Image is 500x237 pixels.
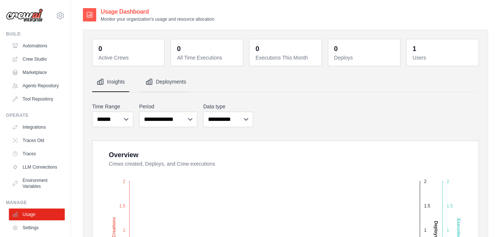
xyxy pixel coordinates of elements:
[101,7,214,16] h2: Usage Dashboard
[9,175,65,192] a: Environment Variables
[177,54,238,61] dt: All Time Executions
[424,228,427,233] tspan: 1
[447,179,449,184] tspan: 2
[123,228,125,233] tspan: 1
[92,72,479,92] nav: Tabs
[255,44,259,54] div: 0
[98,54,160,61] dt: Active Crews
[6,9,43,23] img: Logo
[9,53,65,65] a: Crew Studio
[92,103,133,110] label: Time Range
[413,54,474,61] dt: Users
[424,203,430,209] tspan: 1.5
[334,44,338,54] div: 0
[424,179,427,184] tspan: 2
[9,161,65,173] a: LLM Connections
[334,54,396,61] dt: Deploys
[109,150,138,160] div: Overview
[9,121,65,133] a: Integrations
[98,44,102,54] div: 0
[9,93,65,105] a: Tool Repository
[9,222,65,234] a: Settings
[203,103,253,110] label: Data type
[141,72,191,92] button: Deployments
[9,80,65,92] a: Agents Repository
[119,203,125,209] tspan: 1.5
[413,44,416,54] div: 1
[92,72,129,92] button: Insights
[6,200,65,206] div: Manage
[101,16,214,22] p: Monitor your organization's usage and resource allocation
[447,228,449,233] tspan: 1
[9,67,65,78] a: Marketplace
[177,44,181,54] div: 0
[109,160,470,167] dt: Crews created, Deploys, and Crew executions
[9,135,65,146] a: Traces Old
[9,40,65,52] a: Automations
[6,31,65,37] div: Build
[447,203,453,209] tspan: 1.5
[255,54,317,61] dt: Executions This Month
[9,148,65,160] a: Traces
[9,209,65,220] a: Usage
[6,112,65,118] div: Operate
[139,103,197,110] label: Period
[123,179,125,184] tspan: 2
